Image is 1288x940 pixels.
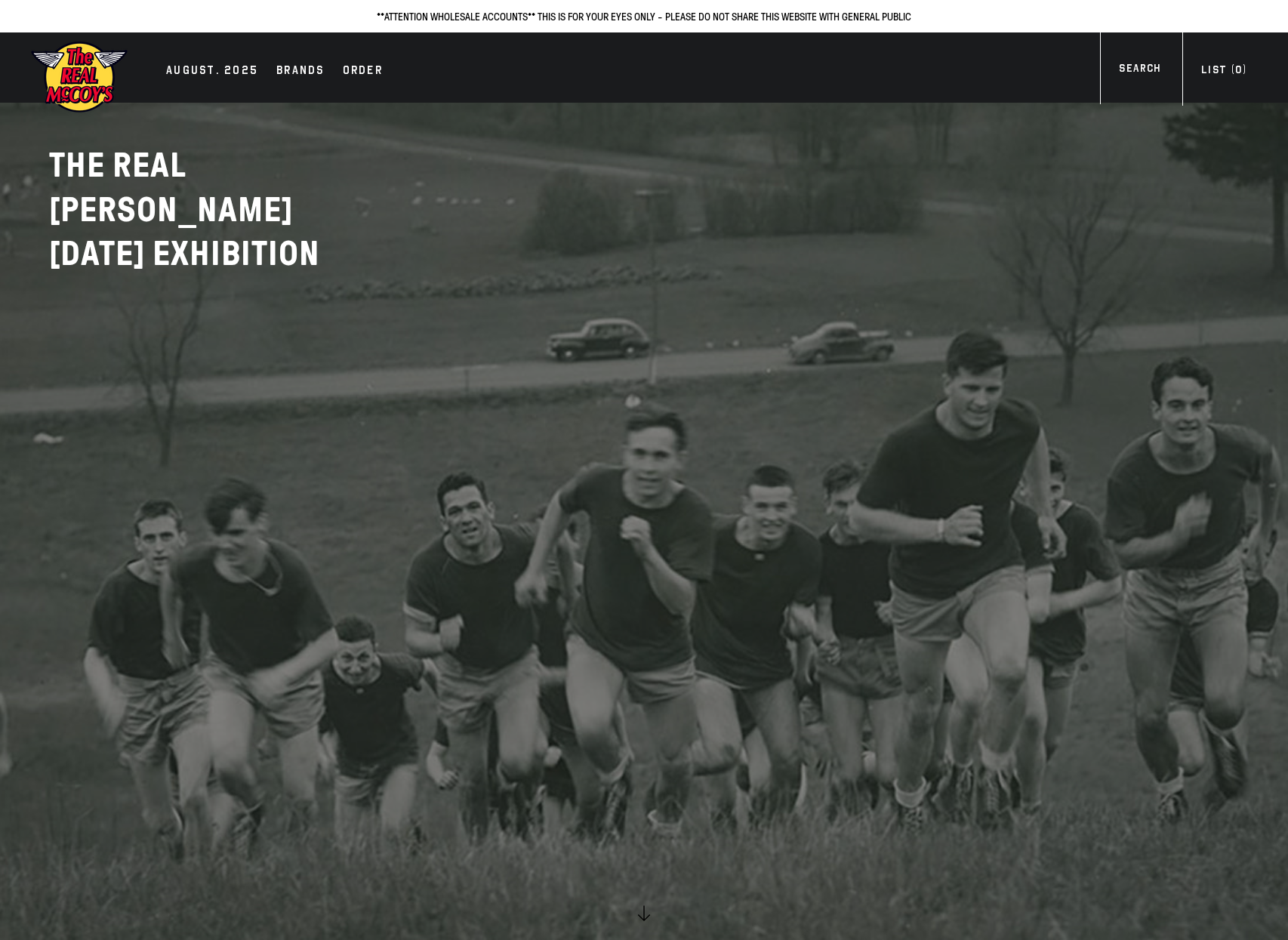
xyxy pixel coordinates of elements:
[15,8,1273,25] p: **ATTENTION WHOLESALE ACCOUNTS** THIS IS FOR YOUR EYES ONLY - PLEASE DO NOT SHARE THIS WEBSITE WI...
[49,143,427,276] h2: THE REAL [PERSON_NAME]
[49,232,427,276] p: [DATE] EXHIBITION
[1235,63,1242,76] span: 0
[1182,62,1265,82] a: List (0)
[30,40,128,114] img: mccoys-exhibition
[276,61,325,82] div: Brands
[1119,60,1160,81] div: Search
[166,61,258,82] div: AUGUST. 2025
[1201,62,1246,82] div: List ( )
[343,61,383,82] div: Order
[1100,60,1179,81] a: Search
[159,61,266,82] a: AUGUST. 2025
[335,61,390,82] a: Order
